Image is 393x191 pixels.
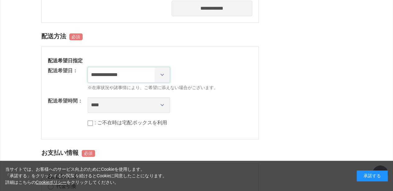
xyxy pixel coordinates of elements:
div: 承諾する [357,170,388,181]
div: 当サイトでは、お客様へのサービス向上のためにCookieを使用します。 「承諾する」をクリックするか閲覧を続けるとCookieに同意したことになります。 詳細はこちらの をクリックしてください。 [5,166,167,186]
a: Cookieポリシー [36,180,67,185]
h2: お支払い情報 [41,146,259,160]
dt: 配送希望時間： [48,97,83,105]
label: : ご不在時は宅配ボックスを利用 [95,120,167,125]
h3: 配送希望日指定 [48,57,252,64]
dt: 配送希望日： [48,67,78,74]
h2: 配送方法 [41,29,259,44]
span: ※在庫状況や諸事情により、ご希望に添えない場合がございます。 [88,84,252,91]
